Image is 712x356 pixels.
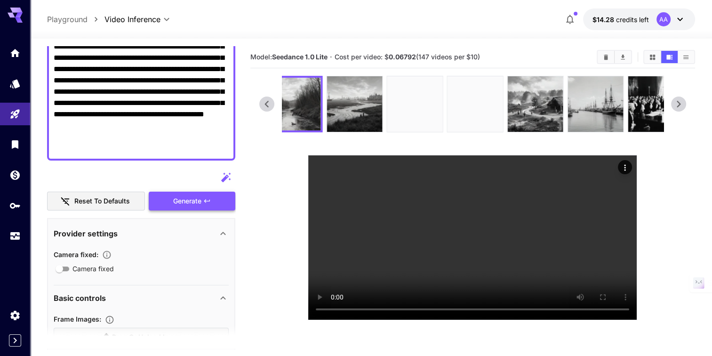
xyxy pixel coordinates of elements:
div: Playground [9,108,21,120]
button: Reset to defaults [47,192,145,211]
button: Show videos in grid view [644,51,661,63]
img: 8A6ifAAAAAGSURBVAMA8vIDwesDsxkAAAAASUVORK5CYII= [387,76,442,132]
button: Expand sidebar [9,334,21,347]
div: Settings [9,309,21,321]
img: yBATEYAAAAGSURBVAMAWQwIOgeogZgAAAAASUVORK5CYII= [507,76,563,132]
img: UXffZwAAAAZJREFUAwCoygTAXY1OpgAAAABJRU5ErkJggg== [327,76,382,132]
img: 6PNy3AAAAAGSURBVAMA3FqGaJV7EI4AAAAASUVORK5CYII= [568,76,623,132]
span: Video Inference [104,14,160,25]
span: Model: [250,53,328,61]
button: Download All [615,51,631,63]
button: Show videos in list view [678,51,694,63]
button: $14.27794AA [583,8,695,30]
b: Seedance 1.0 Lite [272,53,328,61]
img: 8A6ifAAAAAGSURBVAMA8vIDwesDsxkAAAAASUVORK5CYII= [447,76,503,132]
span: Frame Images : [54,315,101,323]
a: Playground [47,14,88,25]
div: Usage [9,230,21,242]
span: Camera fixed : [54,251,98,259]
div: Basic controls [54,287,229,309]
span: $14.28 [592,16,616,24]
button: Show videos in video view [661,51,678,63]
p: · [330,51,332,63]
div: Home [9,47,21,59]
div: API Keys [9,200,21,211]
div: Library [9,138,21,150]
nav: breadcrumb [47,14,104,25]
img: 95ox28AAAABklEQVQDAPWZYgisCI+TAAAAAElFTkSuQmCC [628,76,683,132]
div: Clear videosDownload All [597,50,632,64]
div: $14.27794 [592,15,649,24]
span: Camera fixed [72,264,114,274]
div: AA [656,12,671,26]
div: Wallet [9,169,21,181]
div: Show videos in grid viewShow videos in video viewShow videos in list view [643,50,695,64]
span: Cost per video: $ (147 videos per $10) [335,53,480,61]
span: credits left [616,16,649,24]
p: Provider settings [54,228,118,239]
div: Actions [618,160,632,174]
p: Basic controls [54,292,106,304]
button: Upload frame images. [101,315,118,324]
button: Clear videos [598,51,614,63]
b: 0.06792 [389,53,416,61]
img: yVh3j8AAAAGSURBVAMAFbjj+0XU6NAAAAAASUVORK5CYII= [268,78,320,130]
div: Provider settings [54,222,229,245]
button: Generate [149,192,235,211]
div: Models [9,78,21,89]
span: Generate [173,195,201,207]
